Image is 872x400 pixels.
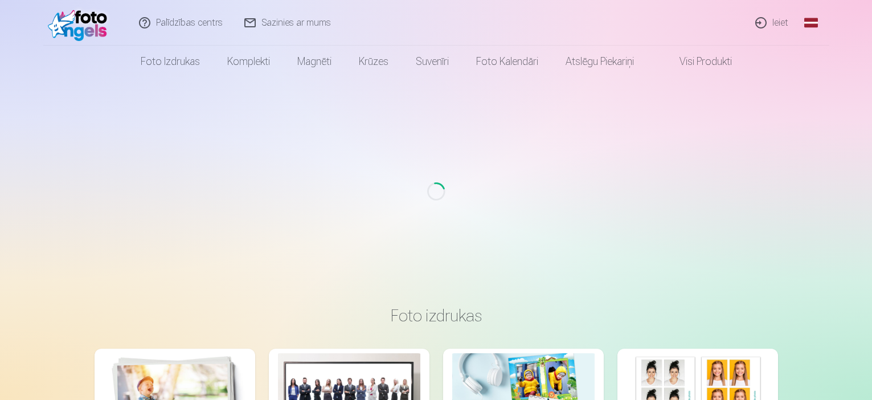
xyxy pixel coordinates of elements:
img: /fa1 [48,5,113,41]
a: Visi produkti [648,46,746,77]
h3: Foto izdrukas [104,305,769,326]
a: Krūzes [345,46,402,77]
a: Foto kalendāri [462,46,552,77]
a: Suvenīri [402,46,462,77]
a: Atslēgu piekariņi [552,46,648,77]
a: Komplekti [214,46,284,77]
a: Foto izdrukas [127,46,214,77]
a: Magnēti [284,46,345,77]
